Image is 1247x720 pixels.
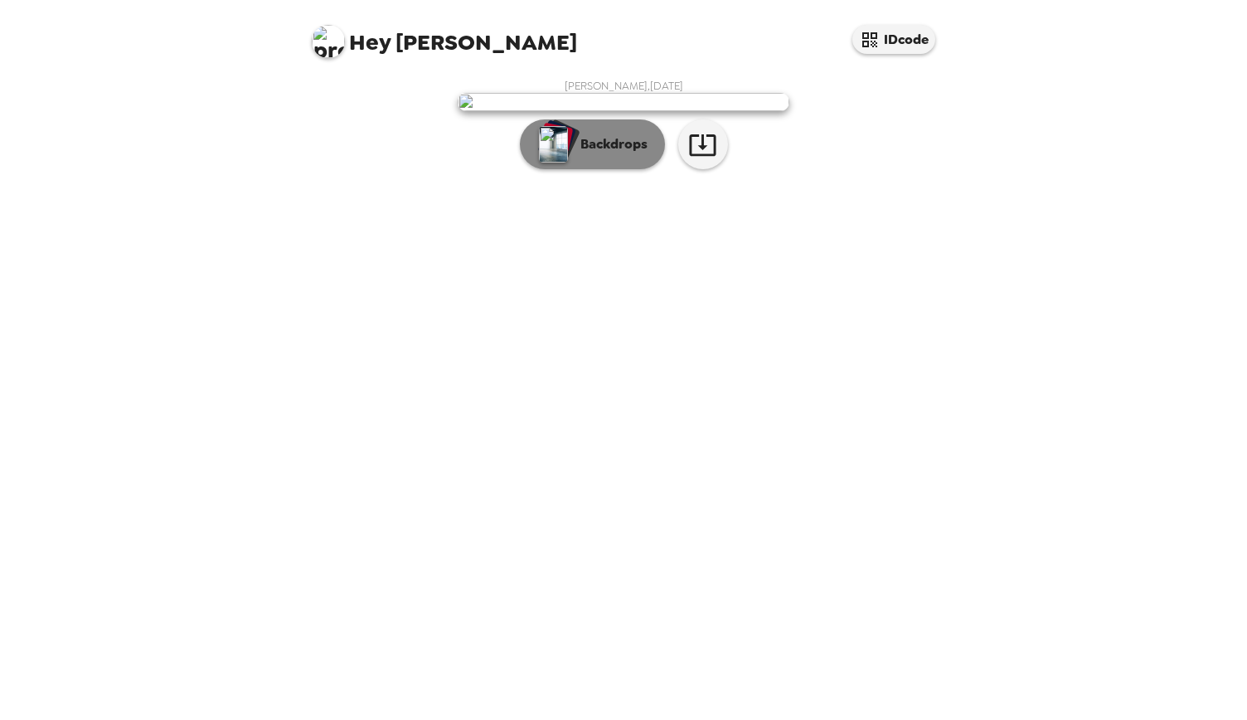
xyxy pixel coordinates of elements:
[572,134,648,154] p: Backdrops
[520,119,665,169] button: Backdrops
[312,17,577,54] span: [PERSON_NAME]
[852,25,935,54] button: IDcode
[565,79,683,93] span: [PERSON_NAME] , [DATE]
[349,27,391,57] span: Hey
[458,93,789,111] img: user
[312,25,345,58] img: profile pic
